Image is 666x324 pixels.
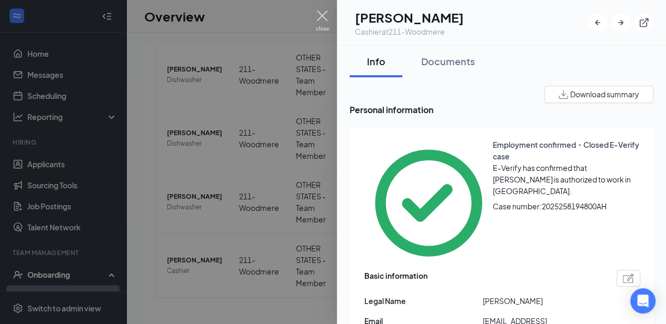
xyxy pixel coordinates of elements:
[421,55,475,68] div: Documents
[364,270,428,287] span: Basic information
[570,89,639,100] span: Download summary
[611,13,630,32] button: ArrowRight
[364,295,483,307] span: Legal Name
[355,8,464,26] h1: [PERSON_NAME]
[493,163,631,196] span: E-Verify has confirmed that [PERSON_NAME] is authorized to work in [GEOGRAPHIC_DATA].
[355,26,464,37] div: Cashier at 211-Woodmere
[592,17,603,28] svg: ArrowLeftNew
[630,288,655,313] div: Open Intercom Messenger
[634,13,653,32] button: ExternalLink
[493,201,607,211] span: Case number: 2025258194800AH
[364,139,493,267] svg: CheckmarkCircle
[350,103,653,116] span: Personal information
[360,55,392,68] div: Info
[615,17,626,28] svg: ArrowRight
[639,17,649,28] svg: ExternalLink
[483,295,601,307] span: [PERSON_NAME]
[588,13,607,32] button: ArrowLeftNew
[493,140,639,161] span: Employment confirmed・Closed E-Verify case
[544,86,653,103] button: Download summary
